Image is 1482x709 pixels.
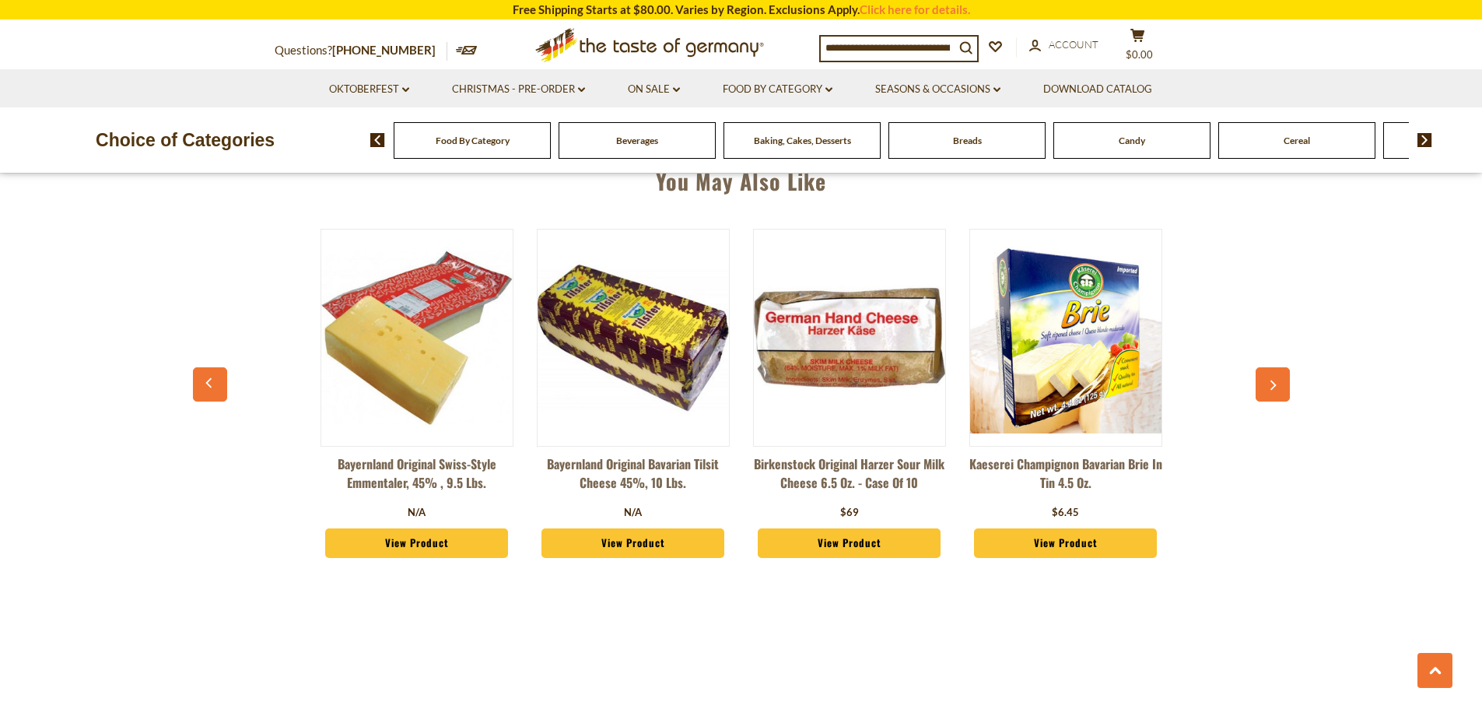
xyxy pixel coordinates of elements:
[628,81,680,98] a: On Sale
[1119,135,1145,146] a: Candy
[538,242,729,433] img: Bayernland Original Bavarian Tilsit Cheese 45%, 10 lbs.
[1284,135,1310,146] a: Cereal
[452,81,585,98] a: Christmas - PRE-ORDER
[1126,48,1153,61] span: $0.00
[1029,37,1098,54] a: Account
[953,135,982,146] a: Breads
[754,135,851,146] a: Baking, Cakes, Desserts
[275,40,447,61] p: Questions?
[840,505,859,521] div: $69
[201,146,1282,209] div: You May Also Like
[974,528,1158,558] a: View Product
[1052,505,1079,521] div: $6.45
[860,2,970,16] a: Click here for details.
[325,528,509,558] a: View Product
[1049,38,1098,51] span: Account
[969,455,1162,501] a: Kaeserei Champignon Bavarian Brie in Tin 4.5 oz.
[754,242,945,433] img: Birkenstock Original Harzer Sour Milk Cheese 6.5 oz. - Case of 10
[370,133,385,147] img: previous arrow
[1115,28,1161,67] button: $0.00
[408,505,426,521] div: N/A
[624,505,642,521] div: N/A
[1043,81,1152,98] a: Download Catalog
[758,528,941,558] a: View Product
[332,43,436,57] a: [PHONE_NUMBER]
[329,81,409,98] a: Oktoberfest
[753,455,946,501] a: Birkenstock Original Harzer Sour Milk Cheese 6.5 oz. - Case of 10
[875,81,1000,98] a: Seasons & Occasions
[321,455,513,501] a: Bayernland Original Swiss-Style Emmentaler, 45% , 9.5 lbs.
[541,528,725,558] a: View Product
[1417,133,1432,147] img: next arrow
[537,455,730,501] a: Bayernland Original Bavarian Tilsit Cheese 45%, 10 lbs.
[436,135,510,146] a: Food By Category
[321,242,513,433] img: Bayernland Original Swiss-Style Emmentaler, 45% , 9.5 lbs.
[723,81,832,98] a: Food By Category
[616,135,658,146] a: Beverages
[970,242,1161,433] img: Kaeserei Champignon Bavarian Brie in Tin 4.5 oz.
